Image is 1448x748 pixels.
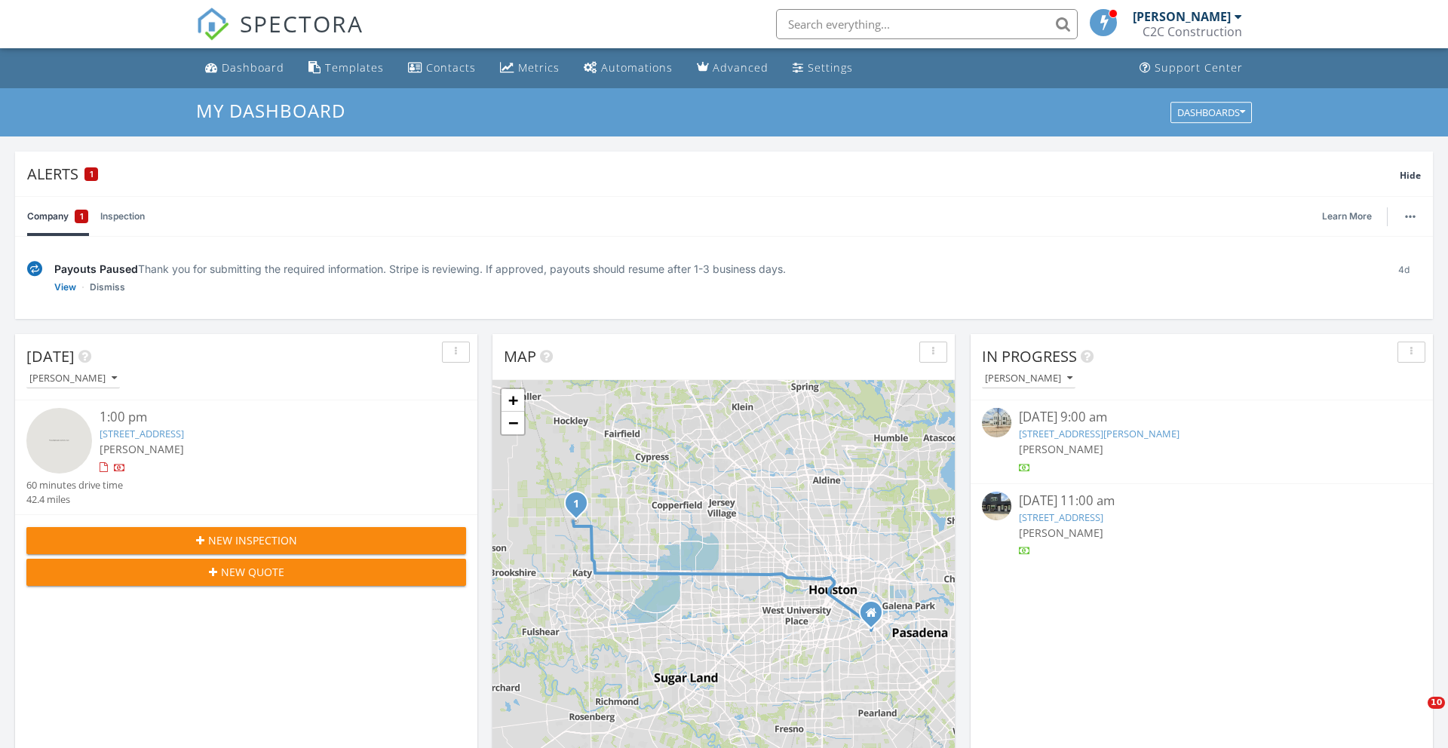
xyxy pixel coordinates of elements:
[504,346,536,366] span: Map
[1155,60,1243,75] div: Support Center
[26,559,466,586] button: New Quote
[982,408,1011,437] img: streetview
[1019,408,1385,427] div: [DATE] 9:00 am
[26,527,466,554] button: New Inspection
[1405,215,1416,218] img: ellipsis-632cfdd7c38ec3a7d453.svg
[26,346,75,366] span: [DATE]
[26,408,92,474] img: streetview
[808,60,853,75] div: Settings
[985,373,1072,384] div: [PERSON_NAME]
[240,8,364,39] span: SPECTORA
[578,54,679,82] a: Automations (Basic)
[1019,510,1103,524] a: [STREET_ADDRESS]
[1400,169,1421,182] span: Hide
[1019,442,1103,456] span: [PERSON_NAME]
[518,60,560,75] div: Metrics
[54,280,76,295] a: View
[222,60,284,75] div: Dashboard
[982,369,1075,389] button: [PERSON_NAME]
[196,98,345,123] span: My Dashboard
[196,20,364,52] a: SPECTORA
[100,197,145,236] a: Inspection
[502,412,524,434] a: Zoom out
[502,389,524,412] a: Zoom in
[26,492,123,507] div: 42.4 miles
[90,169,94,179] span: 1
[1177,107,1245,118] div: Dashboards
[1019,492,1385,510] div: [DATE] 11:00 am
[691,54,775,82] a: Advanced
[208,532,297,548] span: New Inspection
[27,261,42,277] img: under-review-2fe708636b114a7f4b8d.svg
[1019,526,1103,540] span: [PERSON_NAME]
[494,54,566,82] a: Metrics
[54,262,138,275] span: Payouts Paused
[1170,102,1252,123] button: Dashboards
[100,408,429,427] div: 1:00 pm
[601,60,673,75] div: Automations
[982,346,1077,366] span: In Progress
[27,197,88,236] a: Company
[713,60,768,75] div: Advanced
[1143,24,1242,39] div: C2C Construction
[573,499,579,510] i: 1
[54,261,1375,277] div: Thank you for submitting the required information. Stripe is reviewing. If approved, payouts shou...
[982,492,1011,521] img: streetview
[1397,697,1433,733] iframe: Intercom live chat
[982,492,1422,559] a: [DATE] 11:00 am [STREET_ADDRESS] [PERSON_NAME]
[100,442,184,456] span: [PERSON_NAME]
[26,408,466,507] a: 1:00 pm [STREET_ADDRESS] [PERSON_NAME] 60 minutes drive time 42.4 miles
[302,54,390,82] a: Templates
[1322,209,1381,224] a: Learn More
[196,8,229,41] img: The Best Home Inspection Software - Spectora
[787,54,859,82] a: Settings
[26,478,123,492] div: 60 minutes drive time
[80,209,84,224] span: 1
[576,503,585,512] div: 25422 Prairie Hills Lane, Katy, TX 77493
[402,54,482,82] a: Contacts
[100,427,184,440] a: [STREET_ADDRESS]
[90,280,125,295] a: Dismiss
[776,9,1078,39] input: Search everything...
[1428,697,1445,709] span: 10
[1133,9,1231,24] div: [PERSON_NAME]
[1134,54,1249,82] a: Support Center
[29,373,117,384] div: [PERSON_NAME]
[27,164,1400,184] div: Alerts
[1019,427,1180,440] a: [STREET_ADDRESS][PERSON_NAME]
[1387,261,1421,295] div: 4d
[199,54,290,82] a: Dashboard
[426,60,476,75] div: Contacts
[871,612,880,621] div: 2626 S Loop Fwy W, Houston TX 77054
[221,564,284,580] span: New Quote
[325,60,384,75] div: Templates
[982,408,1422,475] a: [DATE] 9:00 am [STREET_ADDRESS][PERSON_NAME] [PERSON_NAME]
[26,369,120,389] button: [PERSON_NAME]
